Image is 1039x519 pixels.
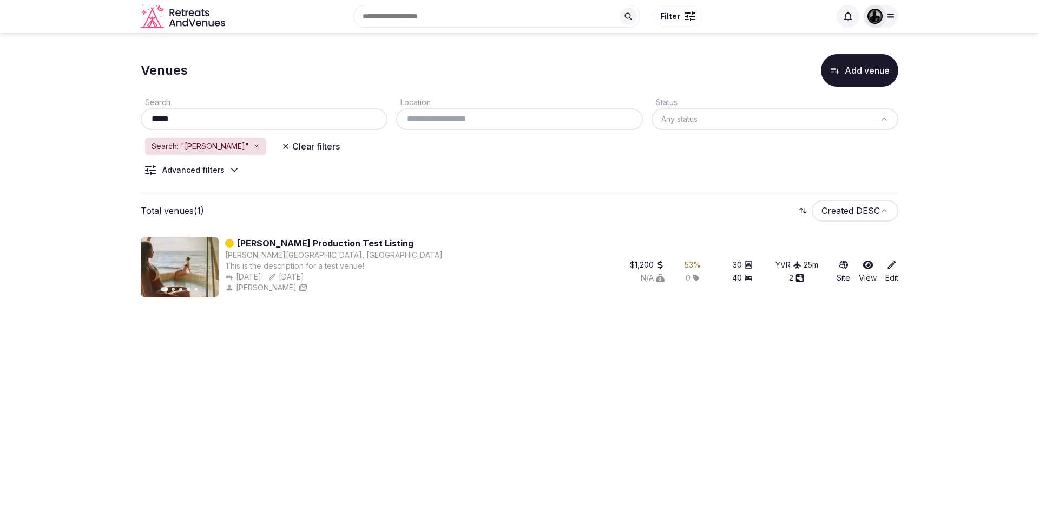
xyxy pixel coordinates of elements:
[821,54,898,87] button: Add venue
[789,273,804,283] button: 2
[885,259,898,283] a: Edit
[685,259,701,270] div: 53 %
[733,259,742,270] span: 30
[237,237,413,250] a: [PERSON_NAME] Production Test Listing
[225,271,261,282] button: [DATE]
[837,259,850,283] a: Site
[641,273,665,283] button: N/A
[733,259,753,270] button: 30
[141,237,219,297] img: Featured image for Corey's Production Test Listing
[653,6,702,27] button: Filter
[141,98,170,107] label: Search
[225,261,443,271] div: This is the description for a test venue!
[172,288,175,291] button: Go to slide 2
[225,282,297,293] button: [PERSON_NAME]
[161,287,168,291] button: Go to slide 1
[686,273,691,283] span: 0
[732,273,753,283] button: 40
[630,259,665,270] button: $1,200
[141,4,227,29] a: Visit the homepage
[804,259,818,270] div: 25 m
[275,137,346,156] button: Clear filters
[152,141,249,152] span: Search: "[PERSON_NAME]"
[141,205,204,217] p: Total venues (1)
[775,259,801,270] button: YVR
[652,98,678,107] label: Status
[685,259,701,270] button: 53%
[732,273,742,283] span: 40
[179,288,182,291] button: Go to slide 3
[660,11,680,22] span: Filter
[141,4,227,29] svg: Retreats and Venues company logo
[859,259,877,283] a: View
[194,288,198,291] button: Go to slide 5
[141,61,188,80] h1: Venues
[804,259,818,270] button: 25m
[396,98,431,107] label: Location
[225,250,443,261] button: [PERSON_NAME][GEOGRAPHIC_DATA], [GEOGRAPHIC_DATA]
[162,165,225,176] div: Advanced filters
[867,9,883,24] img: Alejandro Admin
[268,271,304,282] button: [DATE]
[236,282,297,293] span: [PERSON_NAME]
[187,288,190,291] button: Go to slide 4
